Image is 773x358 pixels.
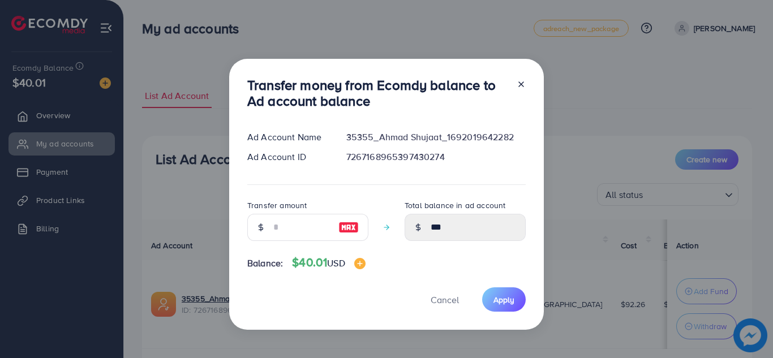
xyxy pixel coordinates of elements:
span: Balance: [247,257,283,270]
div: 35355_Ahmad Shujaat_1692019642282 [337,131,535,144]
img: image [354,258,366,269]
div: Ad Account Name [238,131,337,144]
span: Apply [493,294,514,305]
div: Ad Account ID [238,150,337,163]
span: Cancel [431,294,459,306]
h3: Transfer money from Ecomdy balance to Ad account balance [247,77,508,110]
button: Cancel [416,287,473,312]
img: image [338,221,359,234]
h4: $40.01 [292,256,365,270]
label: Transfer amount [247,200,307,211]
div: 7267168965397430274 [337,150,535,163]
label: Total balance in ad account [405,200,505,211]
span: USD [327,257,345,269]
button: Apply [482,287,526,312]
